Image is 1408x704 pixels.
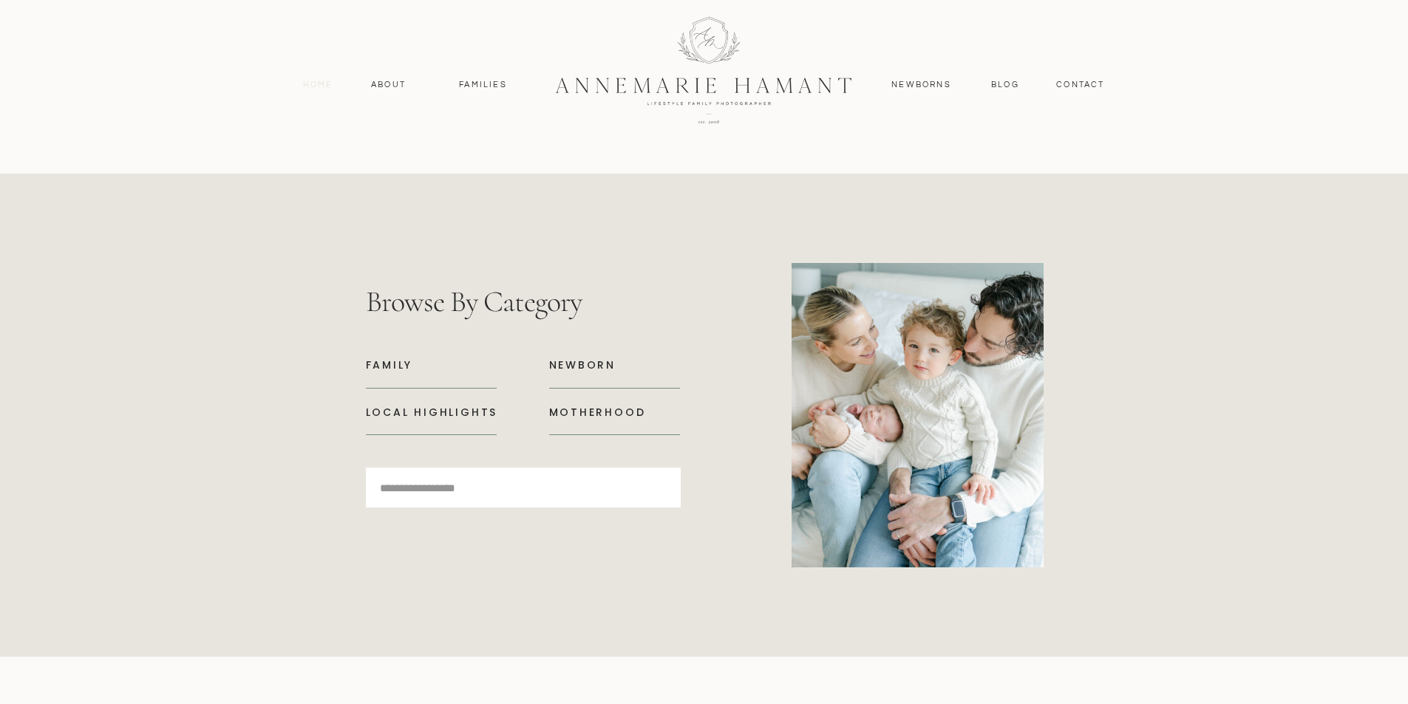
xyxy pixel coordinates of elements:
[549,357,692,372] a: Newborn
[886,78,957,92] a: Newborns
[367,78,410,92] a: About
[366,357,509,372] a: Family
[549,404,699,419] a: MotherHood
[450,78,517,92] a: Families
[366,284,684,338] h2: Browse By Category
[296,78,340,92] a: Home
[366,404,516,419] a: Local Highlights
[1049,78,1113,92] a: contact
[988,78,1023,92] a: Blog
[968,119,1072,131] a: older posts >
